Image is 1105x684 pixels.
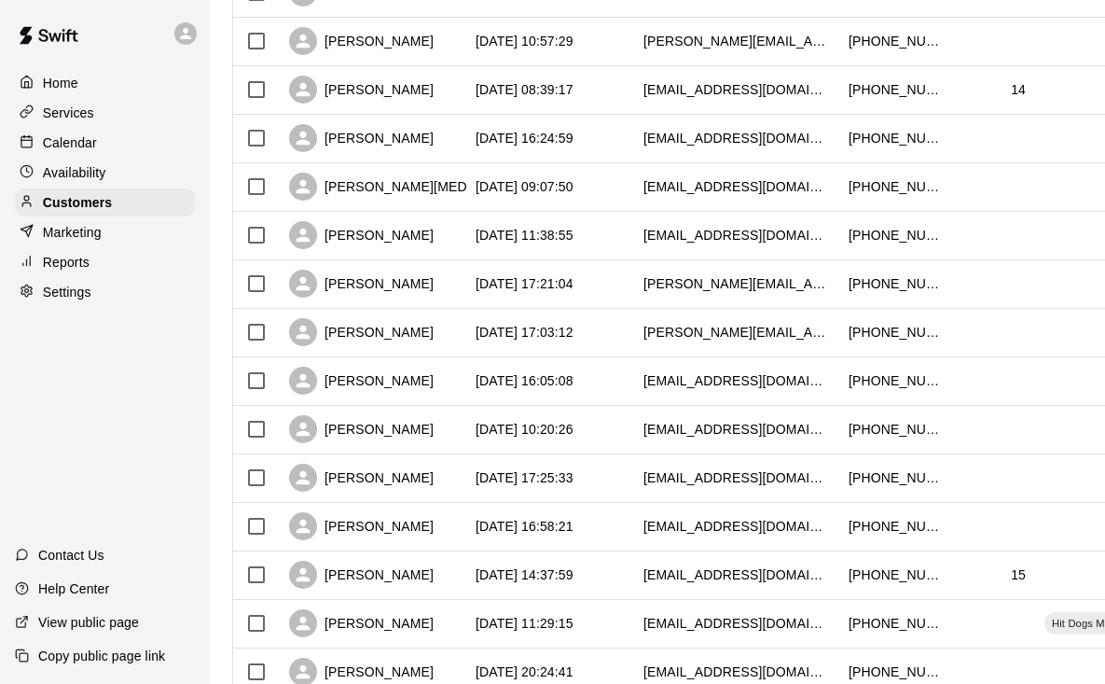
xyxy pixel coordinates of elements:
[43,283,91,301] p: Settings
[849,565,942,584] div: +18473709020
[476,323,573,342] div: 2025-09-08 17:03:12
[289,318,434,346] div: [PERSON_NAME]
[476,226,573,244] div: 2025-09-09 11:38:55
[15,129,195,157] a: Calendar
[289,173,541,201] div: [PERSON_NAME][MEDICAL_DATA]
[476,80,573,99] div: 2025-09-15 08:39:17
[476,420,573,439] div: 2025-09-08 10:20:26
[643,80,830,99] div: wakakennekakaw@gmail.com
[849,420,942,439] div: +18473472888
[38,579,109,598] p: Help Center
[38,546,104,565] p: Contact Us
[643,371,830,390] div: livingston43204@yahoo.com
[289,27,434,55] div: [PERSON_NAME]
[849,226,942,244] div: +16122518982
[476,274,573,293] div: 2025-09-08 17:21:04
[289,415,434,443] div: [PERSON_NAME]
[15,248,195,276] a: Reports
[476,129,573,147] div: 2025-09-14 16:24:59
[476,177,573,196] div: 2025-09-10 09:07:50
[849,129,942,147] div: +17086104501
[289,609,434,637] div: [PERSON_NAME]
[289,270,434,298] div: [PERSON_NAME]
[38,613,139,632] p: View public page
[476,663,573,681] div: 2025-09-04 20:24:41
[476,565,573,584] div: 2025-09-05 14:37:59
[15,69,195,97] a: Home
[289,221,434,249] div: [PERSON_NAME]
[849,614,942,633] div: +18153475903
[15,159,195,187] a: Availability
[289,367,434,395] div: [PERSON_NAME]
[289,76,434,104] div: [PERSON_NAME]
[476,32,573,50] div: 2025-09-15 10:57:29
[15,188,195,216] a: Customers
[849,468,942,487] div: +18478672244
[289,124,434,152] div: [PERSON_NAME]
[643,565,830,584] div: jasohac@cdw.com
[43,223,102,242] p: Marketing
[476,517,573,536] div: 2025-09-07 16:58:21
[643,663,830,681] div: crystal.d.pepper@gmail.com
[849,371,942,390] div: +13126367826
[643,614,830,633] div: mot_3737@yahoo.com
[849,32,942,50] div: +19197406866
[43,133,97,152] p: Calendar
[43,253,90,272] p: Reports
[476,614,573,633] div: 2025-09-05 11:29:15
[849,663,942,681] div: +13124020900
[849,274,942,293] div: +18479137924
[289,464,434,492] div: [PERSON_NAME]
[643,177,830,196] div: andrewdoral.174@gmail.com
[15,218,195,246] a: Marketing
[43,104,94,122] p: Services
[643,32,830,50] div: lindsey.colantino@gmail.com
[643,274,830,293] div: jaclyn.aprati@gmail.com
[643,517,830,536] div: rsugrue83@gmail.com
[289,561,434,589] div: [PERSON_NAME]
[43,193,112,212] p: Customers
[849,517,942,536] div: +12175120166
[15,278,195,306] a: Settings
[643,226,830,244] div: lkrietem@gmail.com
[643,323,830,342] div: terrence.mckenna@bmo.com
[849,80,942,99] div: +16309452284
[43,163,106,182] p: Availability
[849,323,942,342] div: +18477670546
[643,129,830,147] div: rckccarr@msn.com
[476,468,573,487] div: 2025-09-07 17:25:33
[38,647,165,665] p: Copy public page link
[1011,565,1026,584] div: 15
[476,371,573,390] div: 2025-09-08 16:05:08
[643,420,830,439] div: eodonnell@lfschools.net
[1011,80,1026,99] div: 14
[643,468,830,487] div: djelosser@gmail.com
[849,177,942,196] div: +13128293421
[43,74,78,92] p: Home
[15,99,195,127] a: Services
[289,512,434,540] div: [PERSON_NAME]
